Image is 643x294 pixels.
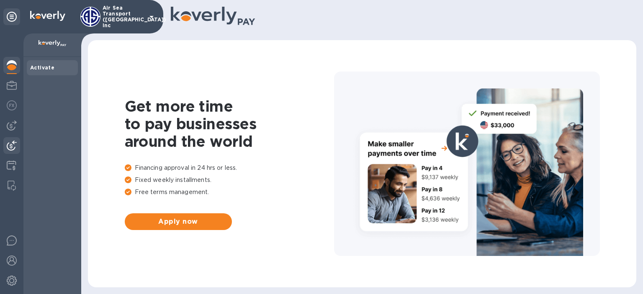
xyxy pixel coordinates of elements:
[131,217,225,227] span: Apply now
[3,8,20,25] div: Unpin categories
[30,64,54,71] b: Activate
[30,11,65,21] img: Logo
[103,5,144,28] p: Air Sea Transport ([GEOGRAPHIC_DATA]) Inc
[125,176,334,184] p: Fixed weekly installments.
[125,97,334,150] h1: Get more time to pay businesses around the world
[125,188,334,197] p: Free terms management.
[125,164,334,172] p: Financing approval in 24 hrs or less.
[7,80,17,90] img: My Profile
[7,161,16,171] img: Credit hub
[7,100,17,110] img: Foreign exchange
[125,213,232,230] button: Apply now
